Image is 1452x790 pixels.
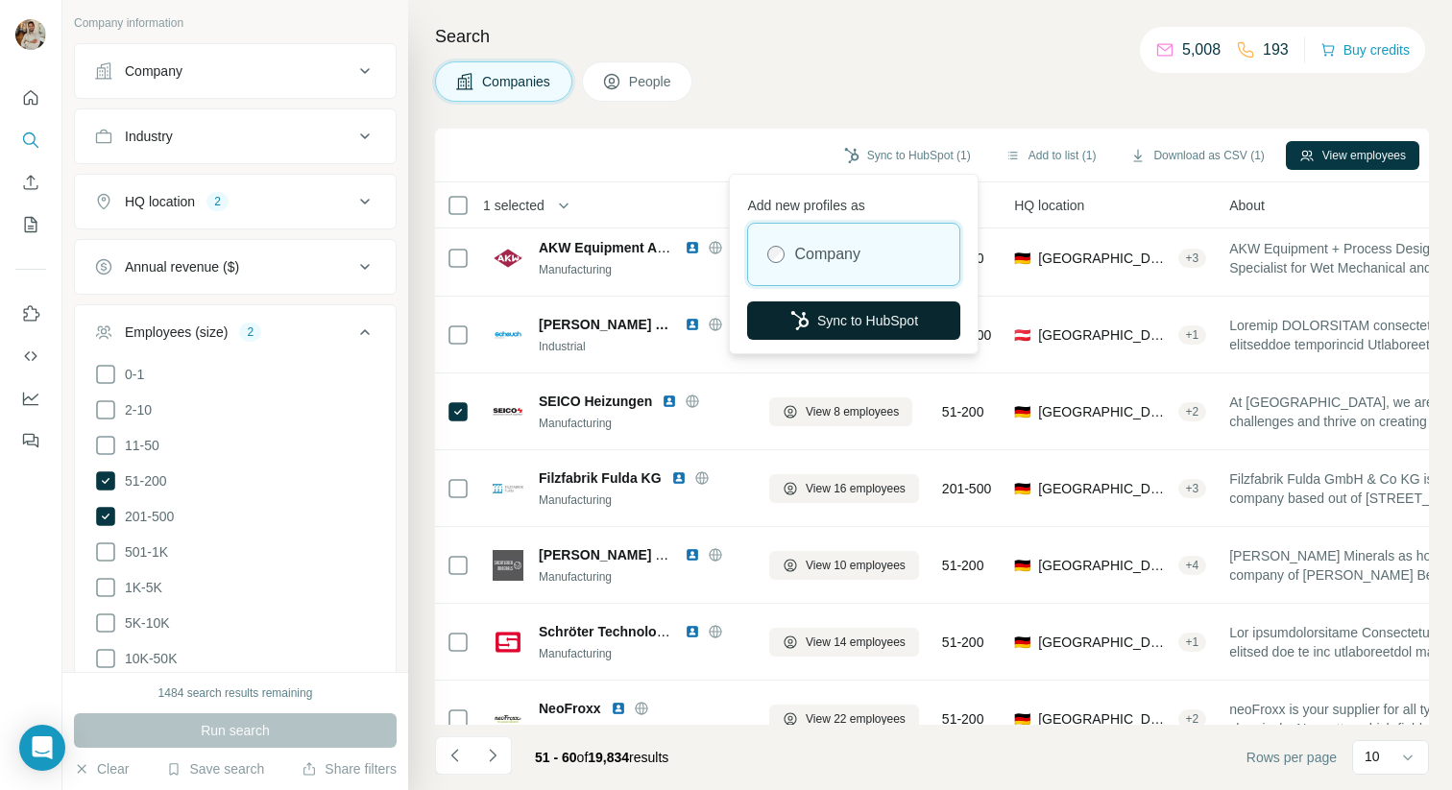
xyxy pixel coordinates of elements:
[769,628,919,657] button: View 14 employees
[1014,556,1030,575] span: 🇩🇪
[535,750,577,765] span: 51 - 60
[1286,141,1419,170] button: View employees
[806,557,906,574] span: View 10 employees
[117,400,152,419] span: 2-10
[125,257,239,276] div: Annual revenue ($)
[671,470,687,486] img: LinkedIn logo
[685,317,700,332] img: LinkedIn logo
[1117,141,1277,170] button: Download as CSV (1)
[493,627,523,658] img: Logo of Schröter Technologie KG
[1178,403,1207,420] div: + 2
[539,568,746,586] div: Manufacturing
[539,624,700,639] span: Schröter Technologie KG
[1178,634,1207,651] div: + 1
[75,244,396,290] button: Annual revenue ($)
[493,704,523,734] img: Logo of NeoFroxx
[942,556,984,575] span: 51-200
[1038,249,1170,268] span: [GEOGRAPHIC_DATA], [GEOGRAPHIC_DATA]
[435,23,1429,50] h4: Search
[1014,325,1030,345] span: 🇦🇹
[1178,480,1207,497] div: + 3
[75,179,396,225] button: HQ location2
[942,479,991,498] span: 201-500
[539,547,734,563] span: [PERSON_NAME] Minerals KG
[1038,556,1170,575] span: [GEOGRAPHIC_DATA], [GEOGRAPHIC_DATA]
[1014,709,1030,729] span: 🇩🇪
[539,699,601,718] span: NeoFroxx
[483,196,544,215] span: 1 selected
[1229,196,1265,215] span: About
[1038,479,1170,498] span: [GEOGRAPHIC_DATA], [GEOGRAPHIC_DATA]
[539,645,746,662] div: Manufacturing
[806,403,899,420] span: View 8 employees
[493,473,523,504] img: Logo of Filzfabrik Fulda KG
[539,338,746,355] div: Industrial
[125,127,173,146] div: Industry
[1014,249,1030,268] span: 🇩🇪
[806,634,906,651] span: View 14 employees
[15,165,46,200] button: Enrich CSV
[769,551,919,580] button: View 10 employees
[117,578,162,597] span: 1K-5K
[75,309,396,363] button: Employees (size)2
[1178,250,1207,267] div: + 3
[75,48,396,94] button: Company
[769,397,912,426] button: View 8 employees
[117,613,170,633] span: 5K-10K
[539,491,746,509] div: Manufacturing
[539,415,746,432] div: Manufacturing
[493,550,523,581] img: Logo of Sachtleben Minerals KG
[1178,710,1207,728] div: + 2
[19,725,65,771] div: Open Intercom Messenger
[117,649,177,668] span: 10K-50K
[794,243,859,266] label: Company
[117,507,174,526] span: 201-500
[482,72,552,91] span: Companies
[806,480,906,497] span: View 16 employees
[1182,38,1221,61] p: 5,008
[15,381,46,416] button: Dashboard
[117,471,167,491] span: 51-200
[539,261,746,278] div: Manufacturing
[75,113,396,159] button: Industry
[15,207,46,242] button: My lists
[942,633,984,652] span: 51-200
[539,722,746,739] div: Chemical
[539,315,675,334] span: [PERSON_NAME] COMPONENTS
[125,61,182,81] div: Company
[662,394,677,409] img: LinkedIn logo
[685,624,700,639] img: LinkedIn logo
[611,701,626,716] img: LinkedIn logo
[15,123,46,157] button: Search
[942,402,984,421] span: 51-200
[1014,479,1030,498] span: 🇩🇪
[125,323,228,342] div: Employees (size)
[493,320,523,350] img: Logo of Scheuch COMPONENTS
[769,705,919,733] button: View 22 employees
[992,141,1110,170] button: Add to list (1)
[1038,402,1170,421] span: [GEOGRAPHIC_DATA], [GEOGRAPHIC_DATA]|[GEOGRAPHIC_DATA]
[1246,748,1337,767] span: Rows per page
[1038,709,1170,729] span: [GEOGRAPHIC_DATA], [GEOGRAPHIC_DATA]
[435,736,473,775] button: Navigate to previous page
[15,339,46,373] button: Use Surfe API
[493,396,523,427] img: Logo of SEICO Heizungen
[1178,326,1207,344] div: + 1
[539,392,652,411] span: SEICO Heizungen
[239,323,261,341] div: 2
[473,736,512,775] button: Navigate to next page
[206,193,229,210] div: 2
[1178,557,1207,574] div: + 4
[117,542,168,562] span: 501-1K
[117,365,144,384] span: 0-1
[1014,402,1030,421] span: 🇩🇪
[493,243,523,274] img: Logo of AKW Equipment AND Process Design
[1320,36,1410,63] button: Buy credits
[685,547,700,563] img: LinkedIn logo
[1014,633,1030,652] span: 🇩🇪
[685,240,700,255] img: LinkedIn logo
[166,759,264,778] button: Save search
[74,14,397,32] p: Company information
[1263,38,1289,61] p: 193
[747,301,960,340] button: Sync to HubSpot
